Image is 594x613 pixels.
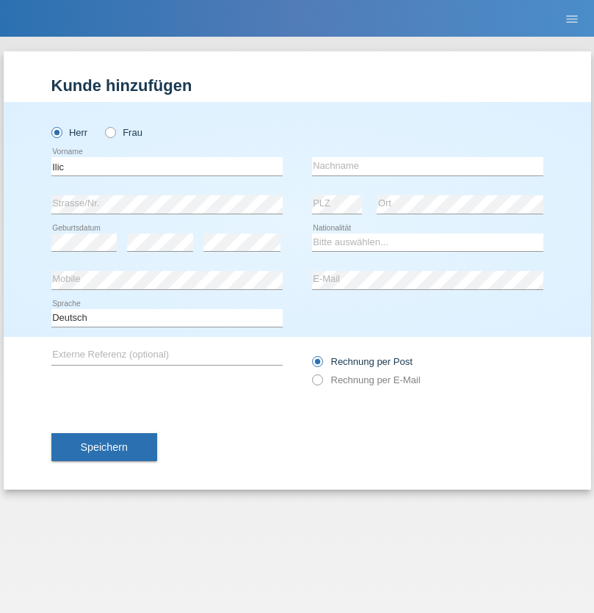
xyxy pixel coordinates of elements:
[312,356,413,367] label: Rechnung per Post
[105,127,115,137] input: Frau
[565,12,579,26] i: menu
[312,356,322,374] input: Rechnung per Post
[105,127,142,138] label: Frau
[312,374,421,385] label: Rechnung per E-Mail
[81,441,128,453] span: Speichern
[51,127,88,138] label: Herr
[51,433,157,461] button: Speichern
[312,374,322,393] input: Rechnung per E-Mail
[557,14,587,23] a: menu
[51,127,61,137] input: Herr
[51,76,543,95] h1: Kunde hinzufügen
